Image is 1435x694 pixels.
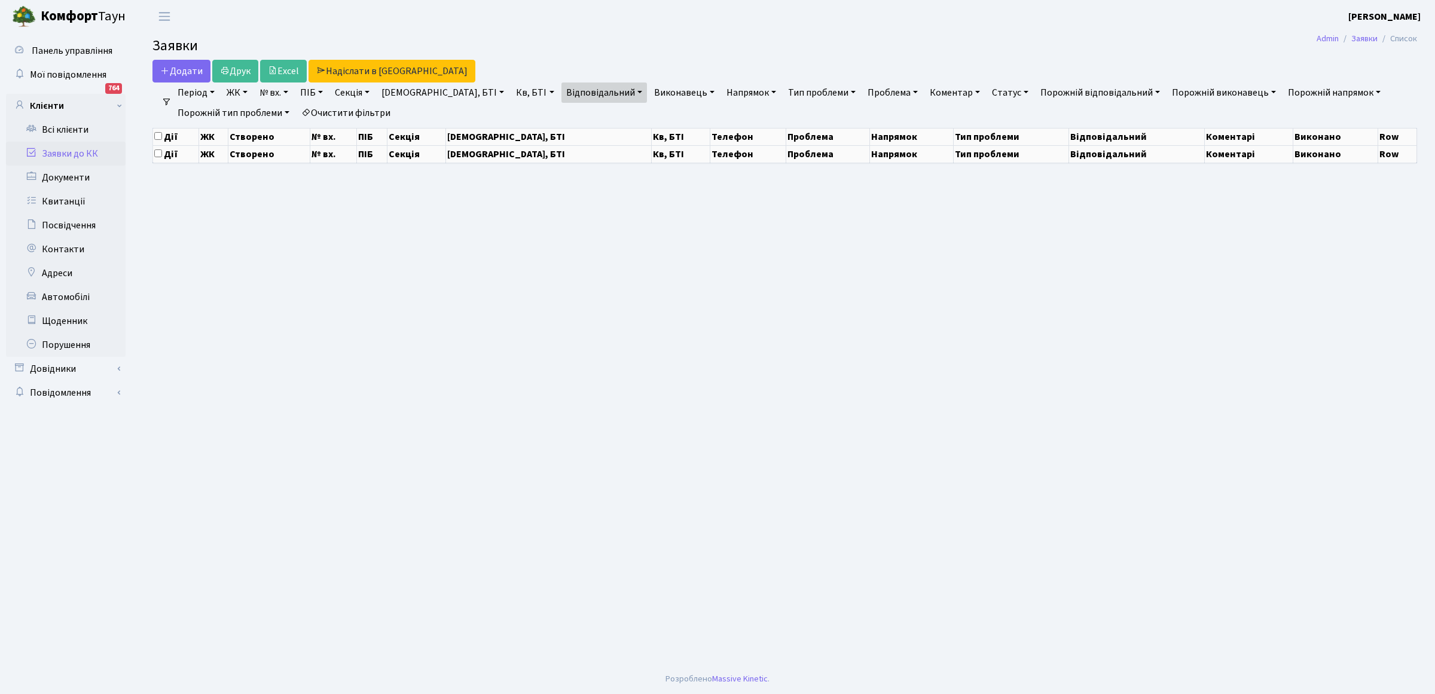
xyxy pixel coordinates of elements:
[160,65,203,78] span: Додати
[6,357,126,381] a: Довідники
[357,145,387,163] th: ПІБ
[310,145,356,163] th: № вх.
[6,333,126,357] a: Порушення
[310,128,356,145] th: № вх.
[652,128,710,145] th: Кв, БТІ
[6,166,126,189] a: Документи
[149,7,179,26] button: Переключити навігацію
[173,103,294,123] a: Порожній тип проблеми
[212,60,258,82] a: Друк
[1283,82,1385,103] a: Порожній напрямок
[722,82,781,103] a: Напрямок
[561,82,647,103] a: Відповідальний
[1069,128,1205,145] th: Відповідальний
[105,83,122,94] div: 764
[30,68,106,81] span: Мої повідомлення
[6,285,126,309] a: Автомобілі
[954,145,1069,163] th: Тип проблеми
[870,145,954,163] th: Напрямок
[954,128,1069,145] th: Тип проблеми
[665,672,770,686] div: Розроблено .
[445,145,652,163] th: [DEMOGRAPHIC_DATA], БТІ
[1205,145,1293,163] th: Коментарі
[153,128,199,145] th: Дії
[783,82,860,103] a: Тип проблеми
[786,128,870,145] th: Проблема
[297,103,395,123] a: Очистити фільтри
[173,82,219,103] a: Період
[1036,82,1165,103] a: Порожній відповідальний
[710,128,786,145] th: Телефон
[870,128,954,145] th: Напрямок
[6,118,126,142] a: Всі клієнти
[377,82,509,103] a: [DEMOGRAPHIC_DATA], БТІ
[357,128,387,145] th: ПІБ
[1378,32,1417,45] li: Список
[6,213,126,237] a: Посвідчення
[152,60,210,82] a: Додати
[1351,32,1378,45] a: Заявки
[925,82,985,103] a: Коментар
[1317,32,1339,45] a: Admin
[255,82,293,103] a: № вх.
[649,82,719,103] a: Виконавець
[260,60,307,82] a: Excel
[786,145,870,163] th: Проблема
[1069,145,1205,163] th: Відповідальний
[387,145,445,163] th: Секція
[6,39,126,63] a: Панель управління
[1293,145,1378,163] th: Виконано
[1293,128,1378,145] th: Виконано
[222,82,252,103] a: ЖК
[1348,10,1421,23] b: [PERSON_NAME]
[712,672,768,685] a: Massive Kinetic
[12,5,36,29] img: logo.png
[228,145,310,163] th: Створено
[387,128,445,145] th: Секція
[1205,128,1293,145] th: Коментарі
[330,82,374,103] a: Секція
[6,309,126,333] a: Щоденник
[6,94,126,118] a: Клієнти
[1167,82,1281,103] a: Порожній виконавець
[6,237,126,261] a: Контакти
[1299,26,1435,51] nav: breadcrumb
[295,82,328,103] a: ПІБ
[41,7,98,26] b: Комфорт
[199,145,228,163] th: ЖК
[6,142,126,166] a: Заявки до КК
[153,145,199,163] th: Дії
[511,82,558,103] a: Кв, БТІ
[309,60,475,82] a: Надіслати в [GEOGRAPHIC_DATA]
[6,189,126,213] a: Квитанції
[863,82,923,103] a: Проблема
[41,7,126,27] span: Таун
[1378,128,1417,145] th: Row
[32,44,112,57] span: Панель управління
[228,128,310,145] th: Створено
[1378,145,1417,163] th: Row
[1348,10,1421,24] a: [PERSON_NAME]
[6,261,126,285] a: Адреси
[152,35,198,56] span: Заявки
[987,82,1033,103] a: Статус
[710,145,786,163] th: Телефон
[199,128,228,145] th: ЖК
[6,63,126,87] a: Мої повідомлення764
[652,145,710,163] th: Кв, БТІ
[6,381,126,405] a: Повідомлення
[445,128,652,145] th: [DEMOGRAPHIC_DATA], БТІ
